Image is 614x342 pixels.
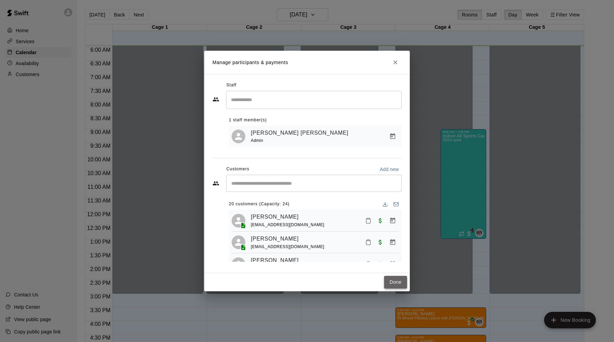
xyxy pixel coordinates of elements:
button: Manage bookings & payment [386,130,399,143]
button: Manage bookings & payment [386,215,399,227]
div: Search staff [226,91,402,109]
button: Done [384,276,407,289]
a: [PERSON_NAME] [PERSON_NAME] [251,129,348,137]
button: Download list [380,199,391,210]
span: Paid with Card [374,239,386,245]
span: Waived payment [374,217,386,223]
a: [PERSON_NAME] [251,234,299,243]
div: Billy Jack Ryan [232,130,245,143]
button: Manage bookings & payment [386,236,399,248]
span: [EMAIL_ADDRESS][DOMAIN_NAME] [251,244,324,249]
button: Mark attendance [363,258,374,270]
a: [PERSON_NAME] [251,212,299,221]
svg: Staff [212,96,219,103]
div: Asher McDowell [232,257,245,271]
p: Manage participants & payments [212,59,288,66]
p: Add new [380,166,399,173]
span: Customers [226,164,249,175]
div: Alex Armenante [232,214,245,228]
button: Email participants [391,199,402,210]
span: Staff [226,80,236,91]
span: 20 customers (Capacity: 24) [229,199,290,210]
button: Add new [377,164,402,175]
button: Mark attendance [363,236,374,248]
span: Admin [251,138,263,143]
button: Mark attendance [363,215,374,227]
a: [PERSON_NAME] [251,256,299,265]
button: Manage bookings & payment [386,258,399,270]
svg: Customers [212,180,219,187]
span: 1 staff member(s) [229,115,267,126]
div: Asher Kritz [232,235,245,249]
button: Close [389,56,402,69]
span: Paid with Card [374,261,386,267]
div: Start typing to search customers... [226,175,402,192]
span: [EMAIL_ADDRESS][DOMAIN_NAME] [251,222,324,227]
